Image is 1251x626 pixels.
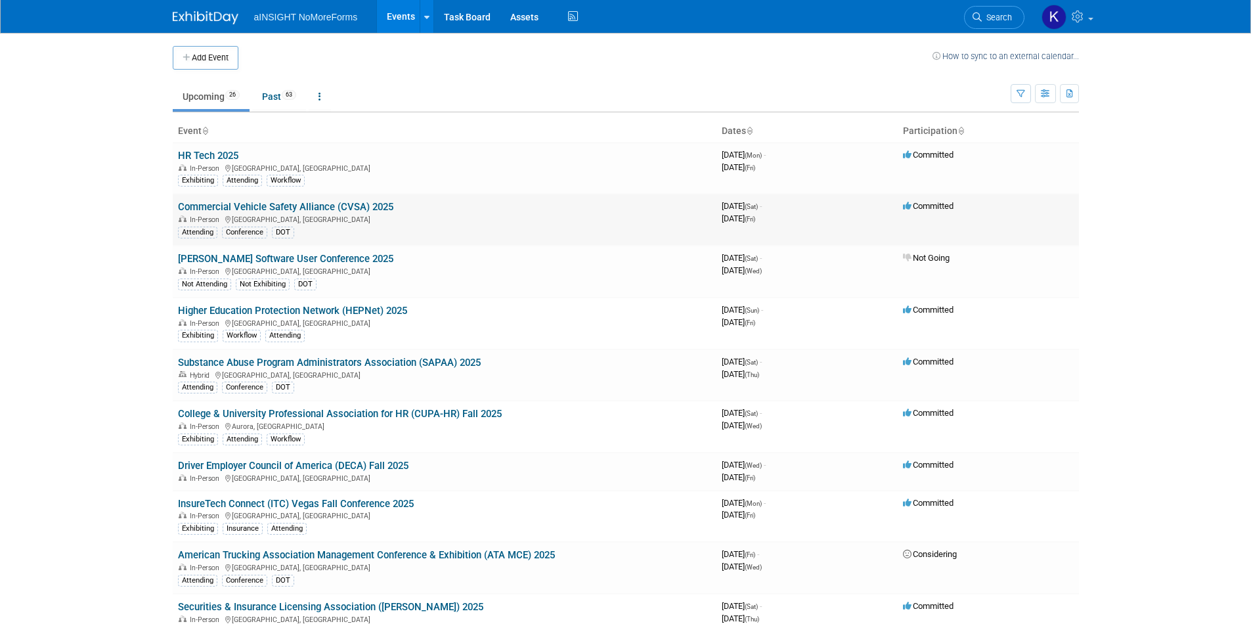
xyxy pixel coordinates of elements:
[272,575,294,587] div: DOT
[190,215,223,224] span: In-Person
[722,253,762,263] span: [DATE]
[178,523,218,535] div: Exhibiting
[178,601,483,613] a: Securities & Insurance Licensing Association ([PERSON_NAME]) 2025
[222,575,267,587] div: Conference
[190,422,223,431] span: In-Person
[722,162,755,172] span: [DATE]
[761,305,763,315] span: -
[716,120,898,143] th: Dates
[179,564,187,570] img: In-Person Event
[178,510,711,520] div: [GEOGRAPHIC_DATA], [GEOGRAPHIC_DATA]
[745,474,755,481] span: (Fri)
[933,51,1079,61] a: How to sync to an external calendar...
[745,215,755,223] span: (Fri)
[745,255,758,262] span: (Sat)
[178,213,711,224] div: [GEOGRAPHIC_DATA], [GEOGRAPHIC_DATA]
[178,408,502,420] a: College & University Professional Association for HR (CUPA-HR) Fall 2025
[173,11,238,24] img: ExhibitDay
[760,357,762,367] span: -
[745,615,759,623] span: (Thu)
[179,267,187,274] img: In-Person Event
[179,474,187,481] img: In-Person Event
[254,12,358,22] span: aINSIGHT NoMoreForms
[223,330,261,342] div: Workflow
[903,357,954,367] span: Committed
[202,125,208,136] a: Sort by Event Name
[722,614,759,623] span: [DATE]
[722,498,766,508] span: [DATE]
[745,422,762,430] span: (Wed)
[760,601,762,611] span: -
[903,549,957,559] span: Considering
[757,549,759,559] span: -
[722,317,755,327] span: [DATE]
[225,90,240,100] span: 26
[722,562,762,571] span: [DATE]
[722,460,766,470] span: [DATE]
[267,523,307,535] div: Attending
[267,175,305,187] div: Workflow
[178,265,711,276] div: [GEOGRAPHIC_DATA], [GEOGRAPHIC_DATA]
[903,460,954,470] span: Committed
[745,512,755,519] span: (Fri)
[179,422,187,429] img: In-Person Event
[903,601,954,611] span: Committed
[760,408,762,418] span: -
[722,265,762,275] span: [DATE]
[190,164,223,173] span: In-Person
[964,6,1024,29] a: Search
[957,125,964,136] a: Sort by Participation Type
[178,279,231,290] div: Not Attending
[179,215,187,222] img: In-Person Event
[178,549,555,561] a: American Trucking Association Management Conference & Exhibition (ATA MCE) 2025
[178,434,218,445] div: Exhibiting
[898,120,1079,143] th: Participation
[745,551,755,558] span: (Fri)
[179,319,187,326] img: In-Person Event
[178,575,217,587] div: Attending
[764,498,766,508] span: -
[764,460,766,470] span: -
[178,460,408,472] a: Driver Employer Council of America (DECA) Fall 2025
[746,125,753,136] a: Sort by Start Date
[178,357,481,369] a: Substance Abuse Program Administrators Association (SAPAA) 2025
[173,84,250,109] a: Upcoming26
[236,279,290,290] div: Not Exhibiting
[272,227,294,238] div: DOT
[745,500,762,507] span: (Mon)
[745,564,762,571] span: (Wed)
[722,472,755,482] span: [DATE]
[179,371,187,378] img: Hybrid Event
[722,408,762,418] span: [DATE]
[722,357,762,367] span: [DATE]
[745,152,762,159] span: (Mon)
[173,46,238,70] button: Add Event
[190,319,223,328] span: In-Person
[267,434,305,445] div: Workflow
[745,307,759,314] span: (Sun)
[745,164,755,171] span: (Fri)
[722,549,759,559] span: [DATE]
[252,84,306,109] a: Past63
[265,330,305,342] div: Attending
[190,267,223,276] span: In-Person
[173,120,716,143] th: Event
[745,203,758,210] span: (Sat)
[178,498,414,510] a: InsureTech Connect (ITC) Vegas Fall Conference 2025
[178,201,393,213] a: Commercial Vehicle Safety Alliance (CVSA) 2025
[722,213,755,223] span: [DATE]
[178,317,711,328] div: [GEOGRAPHIC_DATA], [GEOGRAPHIC_DATA]
[903,408,954,418] span: Committed
[178,420,711,431] div: Aurora, [GEOGRAPHIC_DATA]
[179,164,187,171] img: In-Person Event
[745,410,758,417] span: (Sat)
[760,201,762,211] span: -
[190,371,213,380] span: Hybrid
[722,369,759,379] span: [DATE]
[223,523,263,535] div: Insurance
[272,382,294,393] div: DOT
[760,253,762,263] span: -
[178,175,218,187] div: Exhibiting
[282,90,296,100] span: 63
[745,603,758,610] span: (Sat)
